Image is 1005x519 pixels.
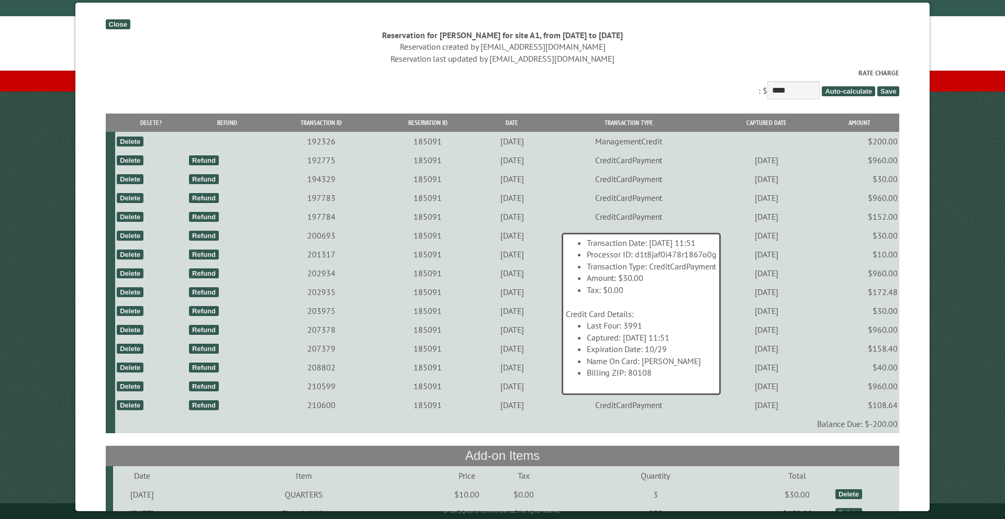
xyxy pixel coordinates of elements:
div: Delete [117,381,143,391]
td: Date [113,466,172,485]
td: [DATE] [479,207,544,226]
td: 185091 [376,151,480,170]
th: Add-on Items [106,446,900,466]
li: Transaction Type: CreditCardPayment [587,261,717,272]
li: Transaction Date: [DATE] 11:51 [587,237,717,249]
td: 185091 [376,377,480,396]
td: $960.00 [820,188,899,207]
td: [DATE] [479,264,544,283]
td: 200693 [267,226,376,245]
td: CreditCardPayment [544,320,713,339]
div: Delete [117,193,143,203]
td: CreditCardPayment [544,226,713,245]
div: Delete [117,287,143,297]
td: 185091 [376,264,480,283]
td: CreditCardPayment [544,245,713,264]
div: Delete [117,231,143,241]
td: [DATE] [713,264,820,283]
td: ManagementCredit [544,132,713,151]
td: $158.40 [820,339,899,358]
td: CreditCardPayment [544,170,713,188]
th: Reservation ID [376,114,480,132]
td: $108.64 [820,396,899,414]
td: $30.00 [820,226,899,245]
div: Refund [189,268,219,278]
td: 210599 [267,377,376,396]
li: Name On Card: [PERSON_NAME] [587,355,717,367]
td: [DATE] [479,377,544,396]
td: [DATE] [479,170,544,188]
td: $0.00 [498,485,550,504]
td: 207379 [267,339,376,358]
td: 185091 [376,320,480,339]
div: Refund [189,325,219,335]
td: [DATE] [713,358,820,377]
td: CreditCardPayment [544,377,713,396]
div: Refund [189,212,219,222]
td: $172.48 [820,283,899,301]
span: Save [877,86,899,96]
td: 202934 [267,264,376,283]
td: CreditCardPayment [544,264,713,283]
td: Price [435,466,498,485]
td: $152.00 [820,207,899,226]
div: Refund [189,155,219,165]
th: Amount [820,114,899,132]
td: CreditCardPayment [544,207,713,226]
td: CreditCardPayment [544,358,713,377]
td: 185091 [376,226,480,245]
td: 185091 [376,207,480,226]
td: [DATE] [479,188,544,207]
div: Delete [835,489,862,499]
td: 202935 [267,283,376,301]
td: 185091 [376,132,480,151]
td: 197783 [267,188,376,207]
td: [DATE] [479,245,544,264]
td: 185091 [376,170,480,188]
td: 185091 [376,188,480,207]
div: Delete [117,155,143,165]
div: Close [106,19,130,29]
td: $40.00 [820,358,899,377]
td: [DATE] [479,339,544,358]
td: CreditCardPayment [544,339,713,358]
td: CreditCardPayment [544,396,713,414]
td: [DATE] [713,396,820,414]
div: Refund [189,344,219,354]
small: © Campground Commander LLC. All rights reserved. [443,507,562,514]
td: [DATE] [479,396,544,414]
label: Rate Charge [106,68,900,78]
div: Delete [117,137,143,146]
div: Refund [189,400,219,410]
div: Reservation last updated by [EMAIL_ADDRESS][DOMAIN_NAME] [106,53,900,64]
div: : $ [106,68,900,102]
div: Refund [189,231,219,241]
td: 185091 [376,339,480,358]
td: [DATE] [113,485,172,504]
td: 3 [550,485,761,504]
td: [DATE] [713,377,820,396]
span: Auto-calculate [822,86,875,96]
div: Delete [117,363,143,373]
td: [DATE] [713,339,820,358]
td: 185091 [376,358,480,377]
td: [DATE] [713,226,820,245]
th: Transaction Type [544,114,713,132]
th: Refund [187,114,267,132]
div: Refund [189,363,219,373]
div: Credit Card Details: [566,308,717,378]
td: 197784 [267,207,376,226]
div: Delete [117,400,143,410]
td: CreditCardPayment [544,151,713,170]
li: Expiration Date: 10/29 [587,343,717,355]
div: Reservation for [PERSON_NAME] for site A1, from [DATE] to [DATE] [106,29,900,41]
td: Tax [498,466,550,485]
div: Delete [117,344,143,354]
th: Delete? [115,114,187,132]
td: $30.00 [820,301,899,320]
td: [DATE] [479,301,544,320]
td: 194329 [267,170,376,188]
div: Delete [117,325,143,335]
td: $960.00 [820,320,899,339]
td: 203975 [267,301,376,320]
